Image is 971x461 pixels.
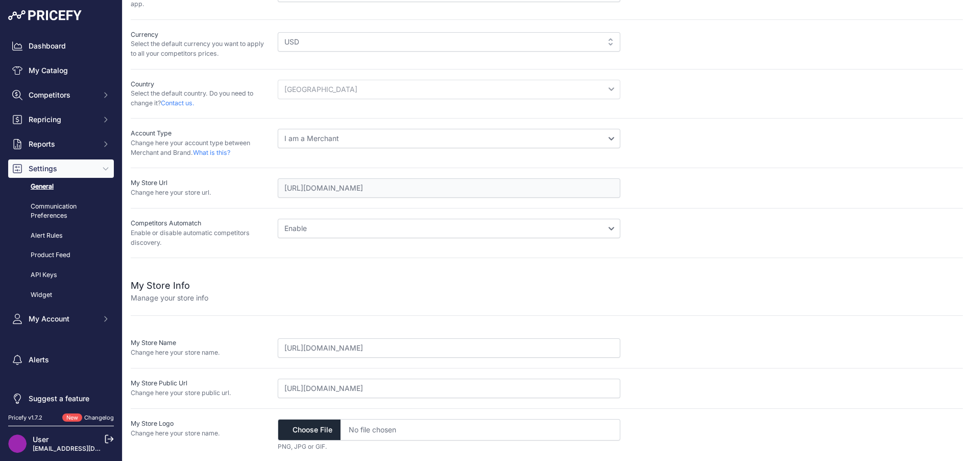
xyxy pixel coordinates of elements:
[62,413,82,422] span: New
[131,348,270,358] p: Change here your store name.
[8,178,114,196] a: General
[33,435,48,444] a: User
[131,429,270,439] p: Change here your store name.
[8,198,114,225] a: Communication Preferences
[131,379,270,388] p: My Store Public Url
[131,338,270,348] p: My Store Name
[193,149,230,156] a: What is this?
[131,30,270,40] p: Currency
[8,10,82,20] img: Pricefy Logo
[131,293,208,303] p: Manage your store info
[131,219,270,228] p: Competitors Automatch
[131,139,270,157] p: Change here your account type between Merchant and Brand.
[278,338,620,358] input: https://www.mystore.com
[131,188,270,198] p: Change here your store url.
[278,443,620,451] p: PNG, JPG or GIF.
[161,99,195,107] a: Contact us.
[84,414,114,421] a: Changelog
[131,228,270,247] p: Enable or disable automatic competitors discovery.
[8,286,114,304] a: Widget
[8,61,114,80] a: My Catalog
[8,389,114,408] a: Suggest a feature
[29,114,95,125] span: Repricing
[131,129,270,139] p: Account Type
[8,37,114,408] nav: Sidebar
[8,135,114,153] button: Reports
[278,32,620,52] div: USD
[131,89,270,108] p: Select the default country. Do you need to change it?
[8,227,114,245] a: Alert Rules
[29,314,95,324] span: My Account
[8,310,114,328] button: My Account
[278,178,620,198] input: https://www.mystore.com
[278,379,620,398] input: My Store Name
[131,39,270,58] p: Select the default currency you want to apply to all your competitors prices.
[8,246,114,264] a: Product Feed
[131,178,270,188] p: My Store Url
[8,413,42,422] div: Pricefy v1.7.2
[29,139,95,149] span: Reports
[8,37,114,55] a: Dashboard
[131,388,270,398] p: Change here your store public url.
[8,159,114,178] button: Settings
[131,419,270,429] p: My Store Logo
[8,86,114,104] button: Competitors
[8,110,114,129] button: Repricing
[29,164,95,174] span: Settings
[131,80,270,89] p: Country
[33,445,139,452] a: [EMAIL_ADDRESS][DOMAIN_NAME]
[8,266,114,284] a: API Keys
[8,351,114,369] a: Alerts
[131,279,208,293] h2: My Store Info
[29,90,95,100] span: Competitors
